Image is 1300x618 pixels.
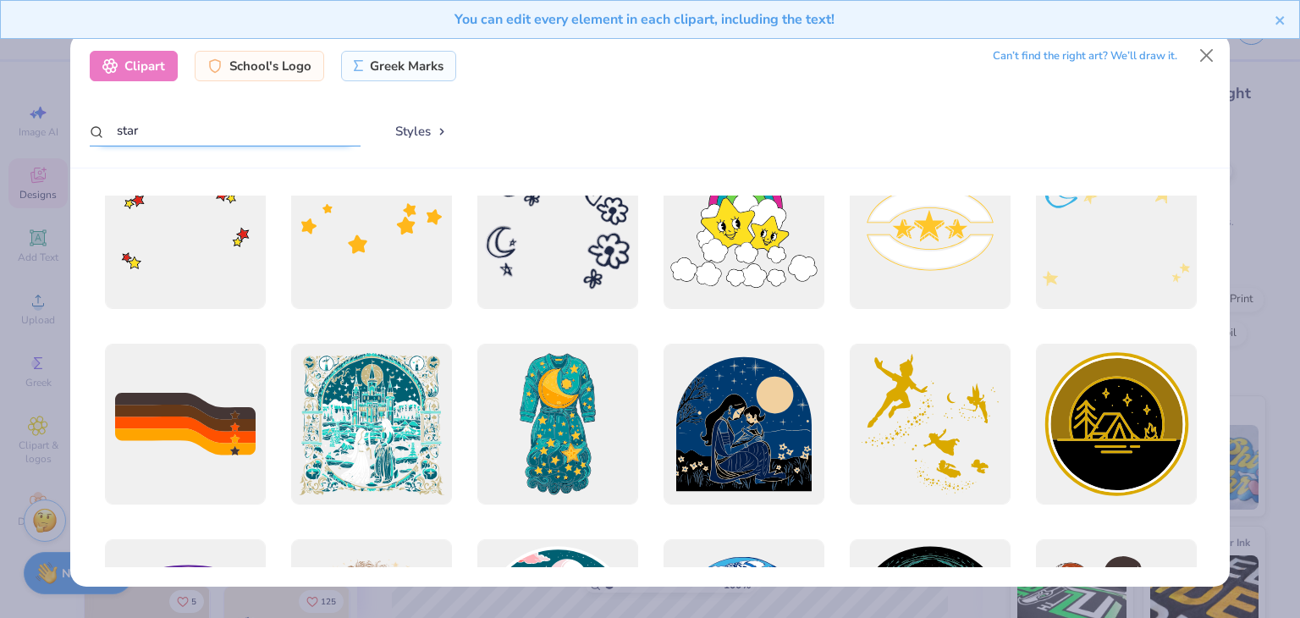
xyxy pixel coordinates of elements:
[1275,9,1286,30] button: close
[195,51,324,81] div: School's Logo
[341,51,457,81] div: Greek Marks
[90,115,361,146] input: Search by name
[377,115,465,147] button: Styles
[1191,39,1223,71] button: Close
[993,41,1177,71] div: Can’t find the right art? We’ll draw it.
[90,51,178,81] div: Clipart
[14,9,1275,30] div: You can edit every element in each clipart, including the text!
